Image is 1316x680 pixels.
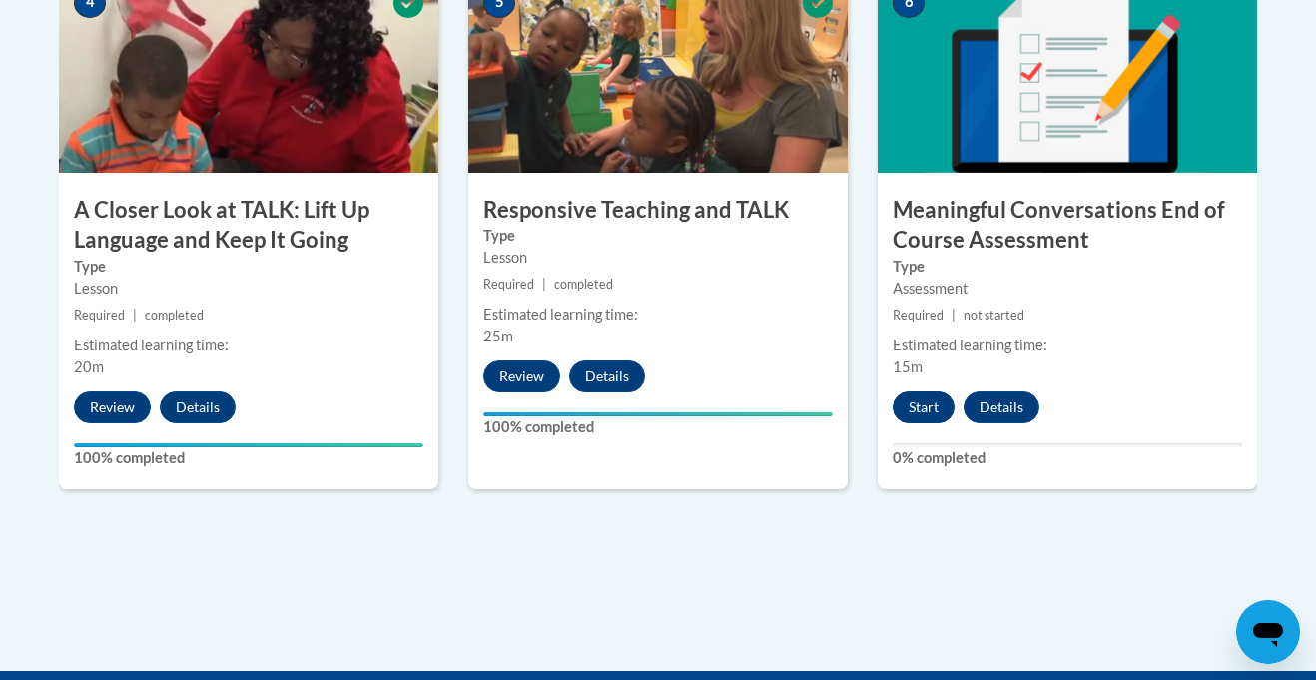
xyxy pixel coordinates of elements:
[893,358,923,375] span: 15m
[964,391,1039,423] button: Details
[893,308,944,323] span: Required
[893,391,955,423] button: Start
[542,277,546,292] span: |
[74,447,423,469] label: 100% completed
[893,335,1242,356] div: Estimated learning time:
[74,256,423,278] label: Type
[483,247,833,269] div: Lesson
[483,360,560,392] button: Review
[569,360,645,392] button: Details
[964,308,1024,323] span: not started
[483,412,833,416] div: Your progress
[483,277,534,292] span: Required
[483,225,833,247] label: Type
[893,256,1242,278] label: Type
[74,391,151,423] button: Review
[893,447,1242,469] label: 0% completed
[59,195,438,257] h3: A Closer Look at TALK: Lift Up Language and Keep It Going
[145,308,204,323] span: completed
[74,278,423,300] div: Lesson
[160,391,236,423] button: Details
[893,278,1242,300] div: Assessment
[74,308,125,323] span: Required
[483,328,513,344] span: 25m
[74,443,423,447] div: Your progress
[74,335,423,356] div: Estimated learning time:
[468,195,848,226] h3: Responsive Teaching and TALK
[554,277,613,292] span: completed
[74,358,104,375] span: 20m
[1236,600,1300,664] iframe: Button to launch messaging window
[483,304,833,326] div: Estimated learning time:
[952,308,956,323] span: |
[133,308,137,323] span: |
[878,195,1257,257] h3: Meaningful Conversations End of Course Assessment
[483,416,833,438] label: 100% completed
